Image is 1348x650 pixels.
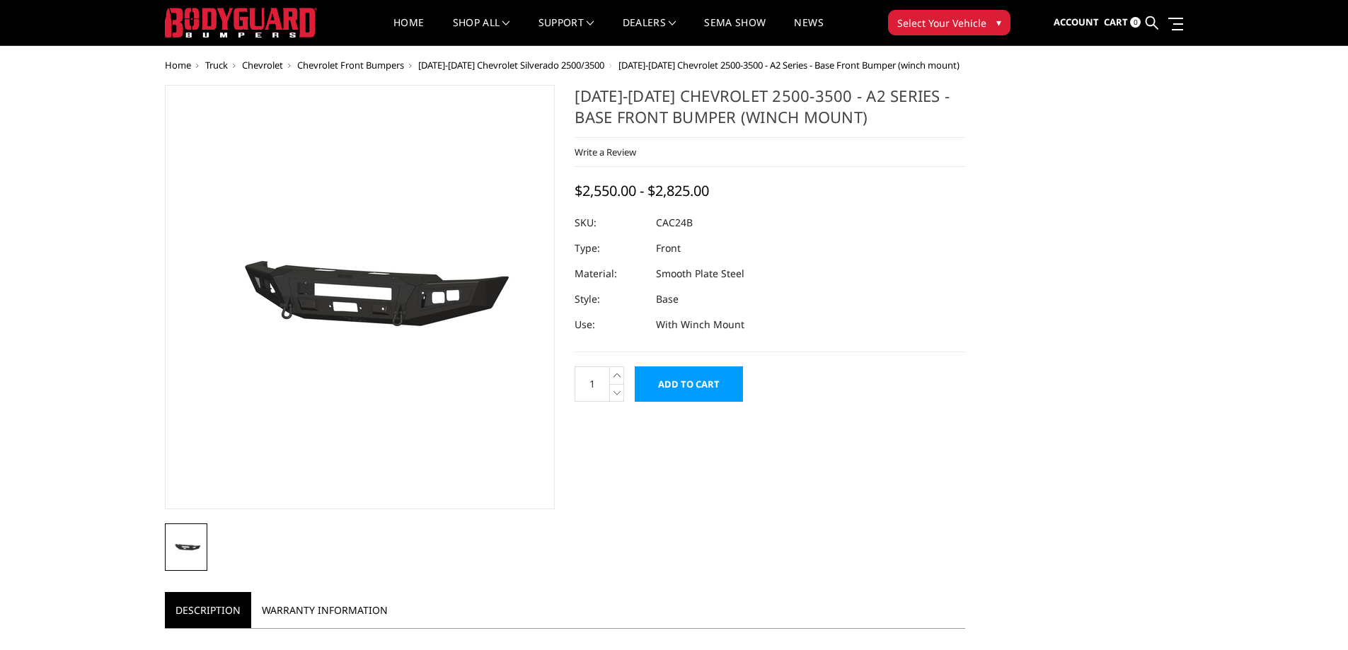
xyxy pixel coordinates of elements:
[618,59,960,71] span: [DATE]-[DATE] Chevrolet 2500-3500 - A2 Series - Base Front Bumper (winch mount)
[575,146,636,158] a: Write a Review
[575,85,965,138] h1: [DATE]-[DATE] Chevrolet 2500-3500 - A2 Series - Base Front Bumper (winch mount)
[656,210,693,236] dd: CAC24B
[575,210,645,236] dt: SKU:
[169,540,203,556] img: 2024-2025 Chevrolet 2500-3500 - A2 Series - Base Front Bumper (winch mount)
[575,236,645,261] dt: Type:
[453,18,510,45] a: shop all
[297,59,404,71] a: Chevrolet Front Bumpers
[623,18,676,45] a: Dealers
[635,366,743,402] input: Add to Cart
[205,59,228,71] a: Truck
[1104,4,1141,42] a: Cart 0
[165,8,317,37] img: BODYGUARD BUMPERS
[656,312,744,337] dd: With Winch Mount
[183,214,536,380] img: 2024-2025 Chevrolet 2500-3500 - A2 Series - Base Front Bumper (winch mount)
[418,59,604,71] a: [DATE]-[DATE] Chevrolet Silverado 2500/3500
[1054,16,1099,28] span: Account
[996,15,1001,30] span: ▾
[251,592,398,628] a: Warranty Information
[165,85,555,509] a: 2024-2025 Chevrolet 2500-3500 - A2 Series - Base Front Bumper (winch mount)
[656,286,679,312] dd: Base
[1130,17,1141,28] span: 0
[575,261,645,286] dt: Material:
[165,59,191,71] a: Home
[794,18,823,45] a: News
[656,261,744,286] dd: Smooth Plate Steel
[704,18,766,45] a: SEMA Show
[1054,4,1099,42] a: Account
[575,312,645,337] dt: Use:
[575,286,645,312] dt: Style:
[656,236,681,261] dd: Front
[575,181,709,200] span: $2,550.00 - $2,825.00
[1104,16,1128,28] span: Cart
[242,59,283,71] a: Chevrolet
[538,18,594,45] a: Support
[393,18,424,45] a: Home
[897,16,986,30] span: Select Your Vehicle
[888,10,1010,35] button: Select Your Vehicle
[165,592,251,628] a: Description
